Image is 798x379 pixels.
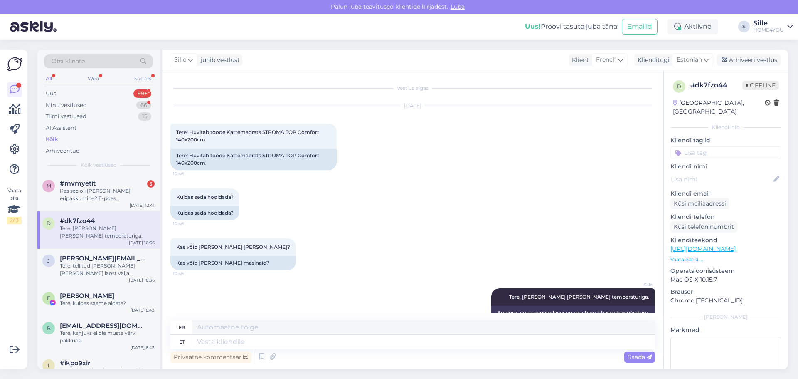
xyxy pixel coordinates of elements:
div: [GEOGRAPHIC_DATA], [GEOGRAPHIC_DATA] [673,99,765,116]
div: Vestlus algas [170,84,655,92]
p: Brauser [670,287,781,296]
div: Kõik [46,135,58,144]
span: raudsepp35@gmail.com [60,322,146,329]
div: Vaata siia [7,187,22,224]
span: Kõik vestlused [81,161,117,169]
p: Kliendi nimi [670,162,781,171]
div: Klient [569,56,589,64]
div: Uus [46,89,56,98]
span: 10:46 [173,220,204,227]
div: [DATE] 10:56 [129,240,155,246]
span: julia.hor93@gmail.com [60,255,146,262]
div: Arhiveeri vestlus [717,54,781,66]
div: Kliendi info [670,124,781,131]
div: Tiimi vestlused [46,112,86,121]
div: [DATE] [170,102,655,109]
div: Küsi meiliaadressi [670,198,729,209]
span: E [47,295,50,301]
div: Küsi telefoninumbrit [670,221,737,233]
div: Bonjour, vous pouvez laver en machine à basse température. [491,306,655,320]
div: 15 [138,112,151,121]
span: French [596,55,616,64]
div: Tere! Huvitab toode Kattemadrats STROMA TOP Comfort 140x200cm. [170,149,337,170]
div: 66 [136,101,151,109]
div: [DATE] 8:43 [131,344,155,351]
input: Lisa nimi [671,175,772,184]
div: Kas võib [PERSON_NAME] masinaid? [170,256,296,270]
span: j [47,258,50,264]
p: Kliendi tag'id [670,136,781,145]
span: Kuidas seda hooldada? [176,194,234,200]
div: Minu vestlused [46,101,87,109]
span: i [48,362,49,369]
div: Arhiveeritud [46,147,80,155]
span: Elvira Grudeva [60,292,114,300]
span: #mvmyetit [60,180,96,187]
div: juhib vestlust [197,56,240,64]
div: fr [179,320,185,334]
div: Tere, [PERSON_NAME] [PERSON_NAME] temperaturiga. [60,225,155,240]
input: Lisa tag [670,146,781,159]
a: [URL][DOMAIN_NAME] [670,245,736,253]
div: Kuidas seda hooldada? [170,206,239,220]
b: Uus! [525,22,541,30]
div: Aktiivne [667,19,718,34]
div: 2 / 3 [7,217,22,224]
div: Tere, kahjuks ei ole musta värvi pakkuda. [60,329,155,344]
span: 10:46 [173,171,204,177]
div: AI Assistent [46,124,76,132]
span: Sille [621,282,653,288]
p: Mac OS X 10.15.7 [670,275,781,284]
span: #ikpo9xir [60,359,90,367]
div: Tere, tellitud [PERSON_NAME] [PERSON_NAME] laost välja [PERSON_NAME] jõuab lähipäevil, [PERSON_NA... [60,262,155,277]
p: Kliendi email [670,189,781,198]
span: Kas võib [PERSON_NAME] [PERSON_NAME]? [176,244,290,250]
div: All [44,73,54,84]
span: Tere! Huvitab toode Kattemadrats STROMA TOP Comfort 140x200cm. [176,129,320,143]
button: Emailid [622,19,658,35]
div: [PERSON_NAME] [670,313,781,321]
span: Luba [448,3,467,10]
p: Vaata edasi ... [670,256,781,263]
span: Saada [628,353,652,361]
div: Tere, milliseid toole soovite osta? [60,367,155,374]
span: Tere, [PERSON_NAME] [PERSON_NAME] temperaturiga. [509,294,649,300]
div: [DATE] 12:41 [130,202,155,208]
span: 10:46 [173,270,204,277]
div: et [179,335,185,349]
div: [DATE] 8:43 [131,307,155,313]
div: Web [86,73,101,84]
span: Estonian [677,55,702,64]
div: Sille [753,20,784,27]
div: S [738,21,750,32]
p: Operatsioonisüsteem [670,267,781,275]
div: Socials [133,73,153,84]
div: HOME4YOU [753,27,784,33]
div: 99+ [133,89,151,98]
div: Privaatne kommentaar [170,352,251,363]
div: Tere, kuidas saame aidata? [60,300,155,307]
div: [DATE] 10:36 [129,277,155,283]
span: Otsi kliente [52,57,85,66]
div: Kas see oli [PERSON_NAME] eripakkumine? E-poes [PERSON_NAME] leia [60,187,155,202]
span: #dk7fzo44 [60,217,95,225]
span: d [47,220,51,226]
div: Proovi tasuta juba täna: [525,22,618,32]
a: SilleHOME4YOU [753,20,793,33]
div: Klienditugi [634,56,670,64]
span: m [47,183,51,189]
p: Klienditeekond [670,236,781,245]
p: Chrome [TECHNICAL_ID] [670,296,781,305]
span: Offline [742,81,779,90]
img: Askly Logo [7,56,22,72]
span: Sille [174,55,186,64]
p: Kliendi telefon [670,213,781,221]
p: Märkmed [670,326,781,334]
span: d [677,83,681,89]
div: 3 [147,180,155,188]
div: # dk7fzo44 [690,80,742,90]
span: r [47,325,51,331]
